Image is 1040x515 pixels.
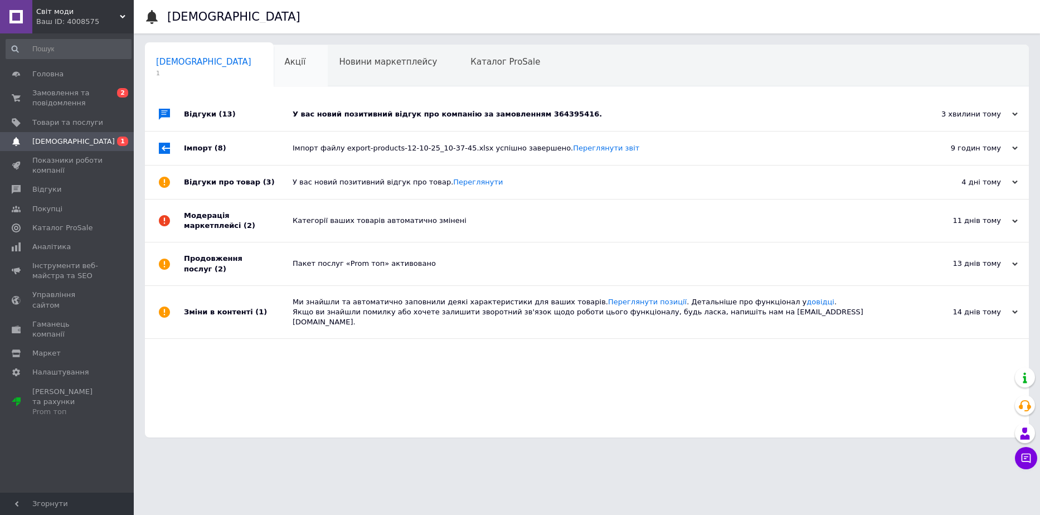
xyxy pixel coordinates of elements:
span: Каталог ProSale [32,223,93,233]
div: Ми знайшли та автоматично заповнили деякі характеристики для ваших товарів. . Детальніше про функ... [293,297,906,328]
span: Замовлення та повідомлення [32,88,103,108]
span: (1) [255,308,267,316]
span: Інструменти веб-майстра та SEO [32,261,103,281]
div: 13 днів тому [906,259,1018,269]
a: Переглянути позиції [608,298,687,306]
div: Категорії ваших товарів автоматично змінені [293,216,906,226]
div: 11 днів тому [906,216,1018,226]
div: Зміни в контенті [184,286,293,339]
span: Аналітика [32,242,71,252]
input: Пошук [6,39,132,59]
span: Каталог ProSale [470,57,540,67]
div: У вас новий позитивний відгук про компанію за замовленням 364395416. [293,109,906,119]
div: Відгуки [184,98,293,131]
a: довідці [806,298,834,306]
span: Головна [32,69,64,79]
a: Переглянути [453,178,503,186]
span: (2) [244,221,255,230]
a: Переглянути звіт [573,144,639,152]
h1: [DEMOGRAPHIC_DATA] [167,10,300,23]
span: Показники роботи компанії [32,156,103,176]
span: Відгуки [32,184,61,195]
span: Новини маркетплейсу [339,57,437,67]
span: [PERSON_NAME] та рахунки [32,387,103,417]
span: 2 [117,88,128,98]
span: 1 [156,69,251,77]
div: 3 хвилини тому [906,109,1018,119]
span: (13) [219,110,236,118]
span: Покупці [32,204,62,214]
span: (8) [215,144,226,152]
div: 9 годин тому [906,143,1018,153]
button: Чат з покупцем [1015,447,1037,469]
div: Модерація маркетплейсі [184,200,293,242]
span: Налаштування [32,367,89,377]
div: Ваш ID: 4008575 [36,17,134,27]
span: [DEMOGRAPHIC_DATA] [156,57,251,67]
div: Відгуки про товар [184,166,293,199]
div: У вас новий позитивний відгук про товар. [293,177,906,187]
div: Prom топ [32,407,103,417]
div: Імпорт файлу export-products-12-10-25_10-37-45.xlsx успішно завершено. [293,143,906,153]
span: 1 [117,137,128,146]
span: (2) [215,265,226,273]
div: Пакет послуг «Prom топ» активовано [293,259,906,269]
span: Світ моди [36,7,120,17]
span: [DEMOGRAPHIC_DATA] [32,137,115,147]
span: Маркет [32,348,61,358]
span: Управління сайтом [32,290,103,310]
span: Товари та послуги [32,118,103,128]
div: Продовження послуг [184,242,293,285]
span: Гаманець компанії [32,319,103,339]
div: 4 дні тому [906,177,1018,187]
div: Імпорт [184,132,293,165]
div: 14 днів тому [906,307,1018,317]
span: (3) [263,178,275,186]
span: Акції [285,57,306,67]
